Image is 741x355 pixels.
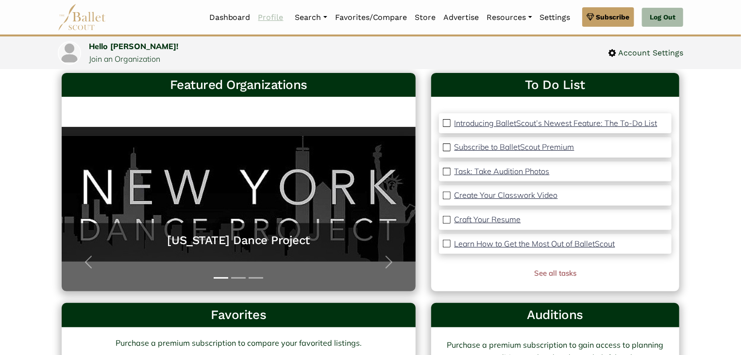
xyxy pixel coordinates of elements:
[455,165,550,178] a: Task: Take Audition Photos
[71,106,406,282] a: [US_STATE] Dance ProjectThis program is all about helping dancers launch their careers—no matter ...
[596,12,630,22] span: Subscribe
[411,7,440,28] a: Store
[455,166,550,176] p: Task: Take Audition Photos
[455,190,558,200] p: Create Your Classwork Video
[534,268,576,278] a: See all tasks
[291,7,331,28] a: Search
[642,8,683,27] a: Log Out
[587,12,594,22] img: gem.svg
[455,117,657,130] a: Introducing BalletScout’s Newest Feature: The To-Do List
[455,238,615,250] a: Learn How to Get the Most Out of BalletScout
[455,118,657,128] p: Introducing BalletScout’s Newest Feature: The To-Do List
[455,213,521,226] a: Craft Your Resume
[616,47,683,59] span: Account Settings
[440,7,483,28] a: Advertise
[89,54,160,64] a: Join an Organization
[254,7,287,28] a: Profile
[59,42,80,64] img: profile picture
[231,272,246,284] button: Slide 2
[582,7,634,27] a: Subscribe
[214,272,228,284] button: Slide 1
[331,7,411,28] a: Favorites/Compare
[249,272,263,284] button: Slide 3
[483,7,536,28] a: Resources
[439,77,672,93] a: To Do List
[455,142,574,152] p: Subscribe to BalletScout Premium
[89,41,178,51] a: Hello [PERSON_NAME]!
[439,307,672,323] h3: Auditions
[69,77,408,93] h3: Featured Organizations
[71,233,406,248] a: [US_STATE] Dance Project
[205,7,254,28] a: Dashboard
[608,47,683,59] a: Account Settings
[455,214,521,224] p: Craft Your Resume
[455,141,574,154] a: Subscribe to BalletScout Premium
[71,106,406,122] h5: [US_STATE] Dance Project
[455,239,615,248] p: Learn How to Get the Most Out of BalletScout
[69,307,408,323] h3: Favorites
[455,189,558,202] a: Create Your Classwork Video
[536,7,574,28] a: Settings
